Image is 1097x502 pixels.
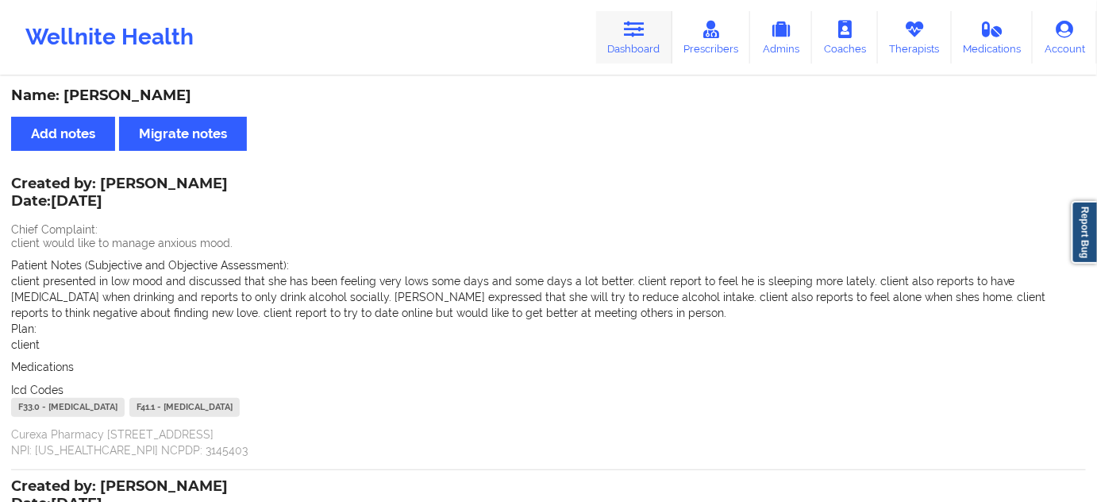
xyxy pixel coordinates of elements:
[11,87,1086,105] div: Name: [PERSON_NAME]
[11,223,98,236] span: Chief Complaint:
[11,191,228,212] p: Date: [DATE]
[119,117,247,151] button: Migrate notes
[11,117,115,151] button: Add notes
[11,398,125,417] div: F33.0 - [MEDICAL_DATA]
[878,11,952,64] a: Therapists
[11,384,64,396] span: Icd Codes
[1033,11,1097,64] a: Account
[750,11,812,64] a: Admins
[11,273,1086,321] p: client presented in low mood and discussed that she has been feeling very lows some days and some...
[672,11,751,64] a: Prescribers
[812,11,878,64] a: Coaches
[1072,201,1097,264] a: Report Bug
[129,398,240,417] div: F41.1 - [MEDICAL_DATA]
[596,11,672,64] a: Dashboard
[11,235,1086,251] p: client would like to manage anxious mood.
[11,427,1086,458] p: Curexa Pharmacy [STREET_ADDRESS] NPI: [US_HEALTHCARE_NPI] NCPDP: 3145403
[11,176,228,212] div: Created by: [PERSON_NAME]
[11,337,1086,353] p: client
[11,361,74,373] span: Medications
[11,322,37,335] span: Plan:
[11,259,289,272] span: Patient Notes (Subjective and Objective Assessment):
[952,11,1033,64] a: Medications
